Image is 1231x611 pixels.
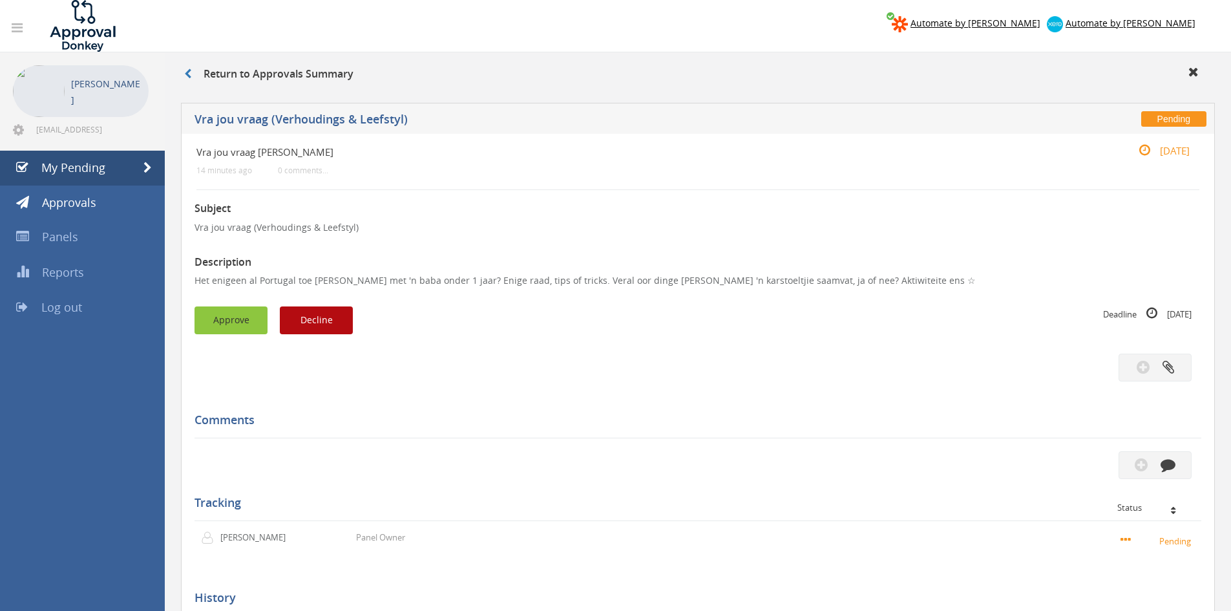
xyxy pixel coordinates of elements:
button: Decline [280,306,353,334]
h3: Return to Approvals Summary [184,69,353,80]
h3: Description [195,257,1201,268]
span: Pending [1141,111,1206,127]
div: Status [1117,503,1192,512]
span: Log out [41,299,82,315]
small: Pending [1121,533,1195,548]
img: xero-logo.png [1047,16,1063,32]
h3: Subject [195,203,1201,215]
h4: Vra jou vraag [PERSON_NAME] [196,147,1032,158]
button: Approve [195,306,268,334]
h5: History [195,592,1192,605]
p: Het enigeen al Portugal toe [PERSON_NAME] met 'n baba onder 1 jaar? Enige raad, tips of tricks. V... [195,274,1201,287]
small: 0 comments... [278,166,328,175]
p: Panel Owner [356,531,405,544]
p: [PERSON_NAME] [220,531,295,544]
h5: Comments [195,414,1192,427]
img: zapier-logomark.png [892,16,908,32]
span: Approvals [42,195,96,210]
h5: Tracking [195,497,1192,509]
span: Automate by [PERSON_NAME] [910,17,1040,29]
p: Vra jou vraag (Verhoudings & Leefstyl) [195,221,1201,234]
span: My Pending [41,160,105,175]
img: user-icon.png [201,531,220,544]
span: Panels [42,229,78,244]
span: Automate by [PERSON_NAME] [1066,17,1195,29]
p: [PERSON_NAME] [71,76,142,108]
small: 14 minutes ago [196,166,252,175]
span: [EMAIL_ADDRESS][DOMAIN_NAME] [36,124,146,134]
small: Deadline [DATE] [1103,306,1192,321]
small: [DATE] [1125,144,1190,158]
span: Reports [42,264,84,280]
h5: Vra jou vraag (Verhoudings & Leefstyl) [195,113,901,129]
